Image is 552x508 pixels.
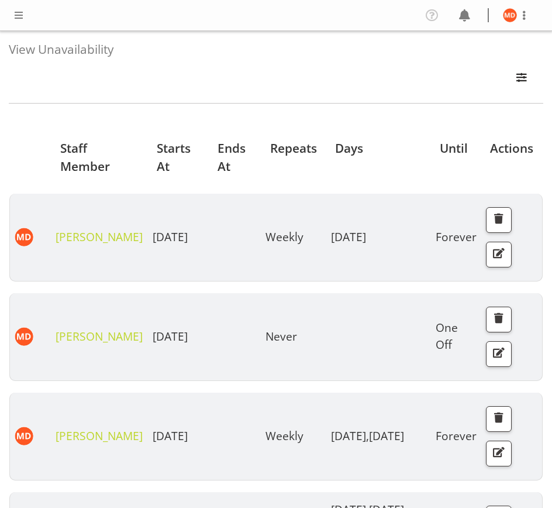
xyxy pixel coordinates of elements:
[331,428,369,444] span: [DATE]
[369,428,404,444] span: [DATE]
[15,327,33,346] img: maria-de-guzman11892.jpg
[436,428,477,444] span: Forever
[153,229,188,245] span: [DATE]
[265,229,303,245] span: Weekly
[486,341,512,367] button: Edit Unavailability
[157,139,199,176] div: Starts At
[56,428,143,444] a: [PERSON_NAME]
[509,66,534,91] button: Filter Employees
[9,43,534,56] h4: View Unavailability
[486,441,512,466] button: Edit Unavailability
[486,307,512,332] button: Delete Unavailability
[440,139,472,157] div: Until
[331,229,366,245] span: [DATE]
[218,139,251,176] div: Ends At
[490,139,533,157] div: Actions
[335,139,422,157] div: Days
[153,428,188,444] span: [DATE]
[486,406,512,432] button: Delete Unavailability
[436,320,458,352] span: One Off
[486,207,512,233] button: Delete Unavailability
[60,139,139,176] div: Staff Member
[153,328,188,344] span: [DATE]
[436,229,477,245] span: Forever
[486,242,512,267] button: Edit Unavailability
[56,229,143,245] a: [PERSON_NAME]
[56,328,143,344] a: [PERSON_NAME]
[270,139,317,157] div: Repeats
[366,428,369,444] span: ,
[15,228,33,246] img: maria-de-guzman11892.jpg
[15,427,33,445] img: maria-de-guzman11892.jpg
[265,328,297,344] span: Never
[265,428,303,444] span: Weekly
[503,8,517,22] img: maria-de-guzman11892.jpg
